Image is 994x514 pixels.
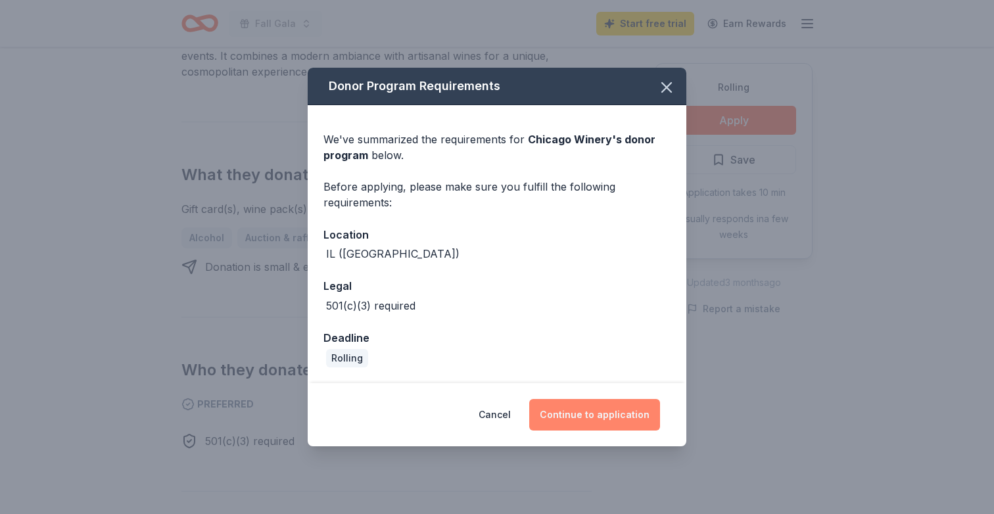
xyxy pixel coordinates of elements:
[323,277,671,294] div: Legal
[323,179,671,210] div: Before applying, please make sure you fulfill the following requirements:
[326,349,368,367] div: Rolling
[326,246,460,262] div: IL ([GEOGRAPHIC_DATA])
[529,399,660,431] button: Continue to application
[323,226,671,243] div: Location
[323,329,671,346] div: Deadline
[308,68,686,105] div: Donor Program Requirements
[479,399,511,431] button: Cancel
[323,131,671,163] div: We've summarized the requirements for below.
[326,298,415,314] div: 501(c)(3) required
